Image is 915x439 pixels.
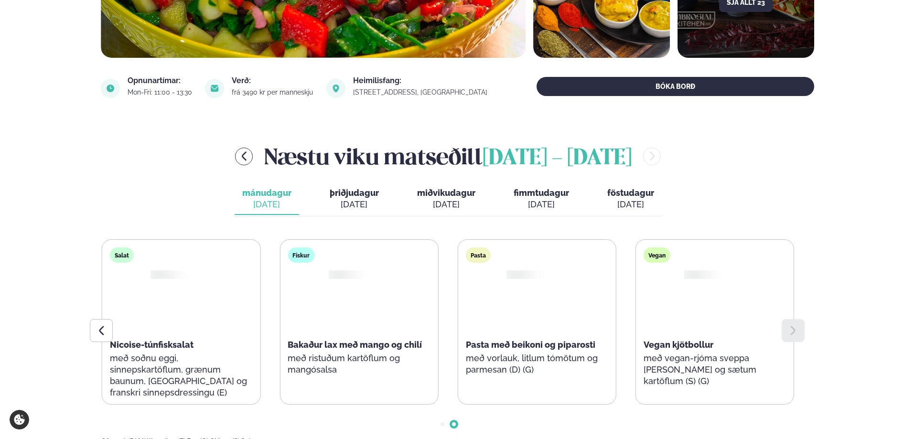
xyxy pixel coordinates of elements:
[330,188,379,198] span: þriðjudagur
[600,183,662,215] button: föstudagur [DATE]
[353,77,489,85] div: Heimilisfang:
[682,269,707,280] img: img
[607,199,654,210] div: [DATE]
[149,269,174,280] img: img
[644,353,786,387] p: með vegan-rjóma sveppa [PERSON_NAME] og sætum kartöflum (S) (G)
[506,183,577,215] button: fimmtudagur [DATE]
[326,79,345,98] img: image alt
[644,340,713,350] span: Vegan kjötbollur
[452,422,456,426] span: Go to slide 2
[288,353,430,375] p: með ristuðum kartöflum og mangósalsa
[110,353,252,398] p: með soðnu eggi, sinnepskartöflum, grænum baunum, [GEOGRAPHIC_DATA] og franskri sinnepsdressingu (E)
[326,269,352,280] img: img
[235,148,253,165] button: menu-btn-left
[417,188,475,198] span: miðvikudagur
[322,183,387,215] button: þriðjudagur [DATE]
[353,86,489,98] a: link
[504,269,529,280] img: img
[514,188,569,198] span: fimmtudagur
[514,199,569,210] div: [DATE]
[288,340,422,350] span: Bakaður lax með mango og chilí
[242,199,291,210] div: [DATE]
[235,183,299,215] button: mánudagur [DATE]
[288,247,314,263] div: Fiskur
[264,141,632,172] h2: Næstu viku matseðill
[607,188,654,198] span: föstudagur
[205,79,224,98] img: image alt
[417,199,475,210] div: [DATE]
[110,340,194,350] span: Nicoise-túnfisksalat
[483,148,632,169] span: [DATE] - [DATE]
[242,188,291,198] span: mánudagur
[110,247,134,263] div: Salat
[466,247,491,263] div: Pasta
[232,88,314,96] div: frá 3490 kr per manneskju
[10,410,29,429] a: Cookie settings
[466,340,595,350] span: Pasta með beikoni og piparosti
[537,77,814,96] button: BÓKA BORÐ
[128,88,194,96] div: Mon-Fri: 11:00 - 13:30
[128,77,194,85] div: Opnunartímar:
[330,199,379,210] div: [DATE]
[409,183,483,215] button: miðvikudagur [DATE]
[441,422,444,426] span: Go to slide 1
[101,79,120,98] img: image alt
[466,353,608,375] p: með vorlauk, litlum tómötum og parmesan (D) (G)
[644,247,670,263] div: Vegan
[232,77,314,85] div: Verð:
[643,148,661,165] button: menu-btn-right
